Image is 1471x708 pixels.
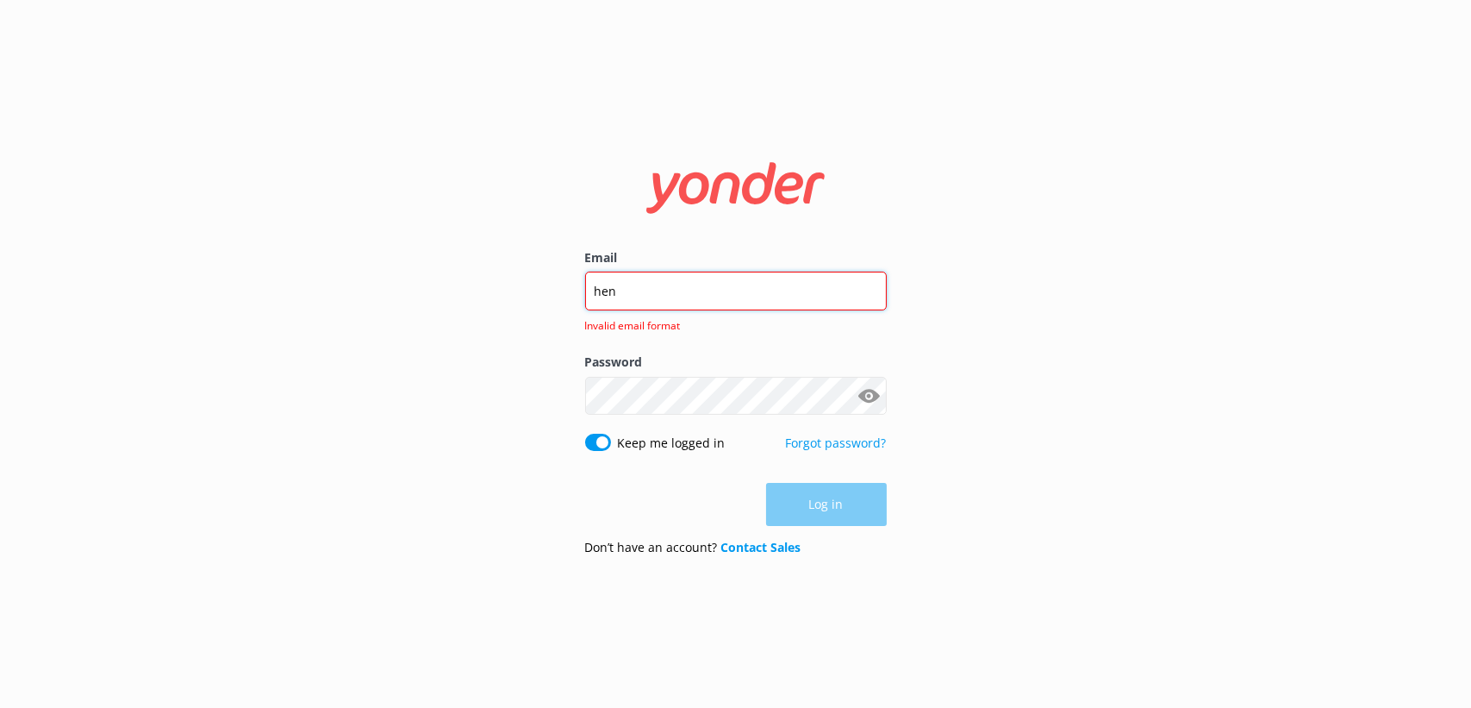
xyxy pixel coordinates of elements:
[585,538,801,557] p: Don’t have an account?
[585,317,876,334] span: Invalid email format
[585,353,887,372] label: Password
[618,434,726,453] label: Keep me logged in
[721,539,801,555] a: Contact Sales
[852,379,887,413] button: Show password
[585,248,887,267] label: Email
[786,435,887,451] a: Forgot password?
[585,272,887,310] input: user@emailaddress.com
